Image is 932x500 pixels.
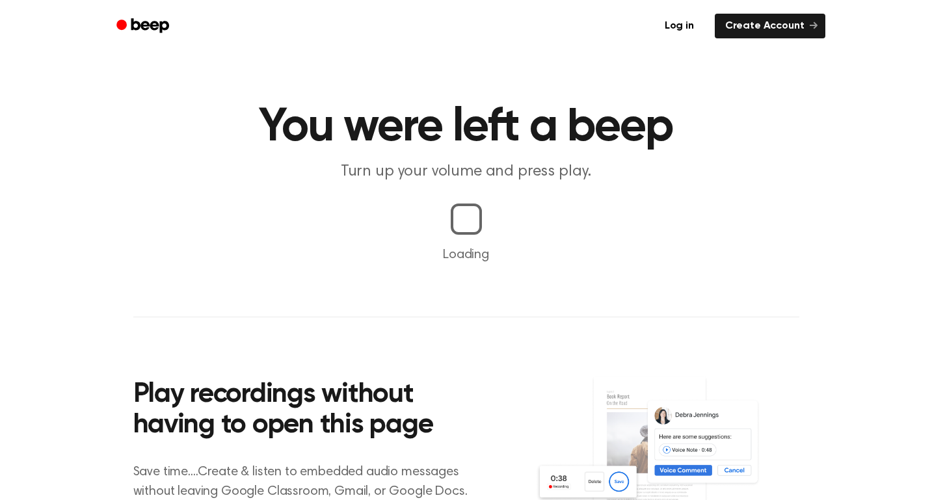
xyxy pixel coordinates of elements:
[16,245,916,265] p: Loading
[107,14,181,39] a: Beep
[133,380,484,441] h2: Play recordings without having to open this page
[652,11,707,41] a: Log in
[715,14,825,38] a: Create Account
[217,161,716,183] p: Turn up your volume and press play.
[133,104,799,151] h1: You were left a beep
